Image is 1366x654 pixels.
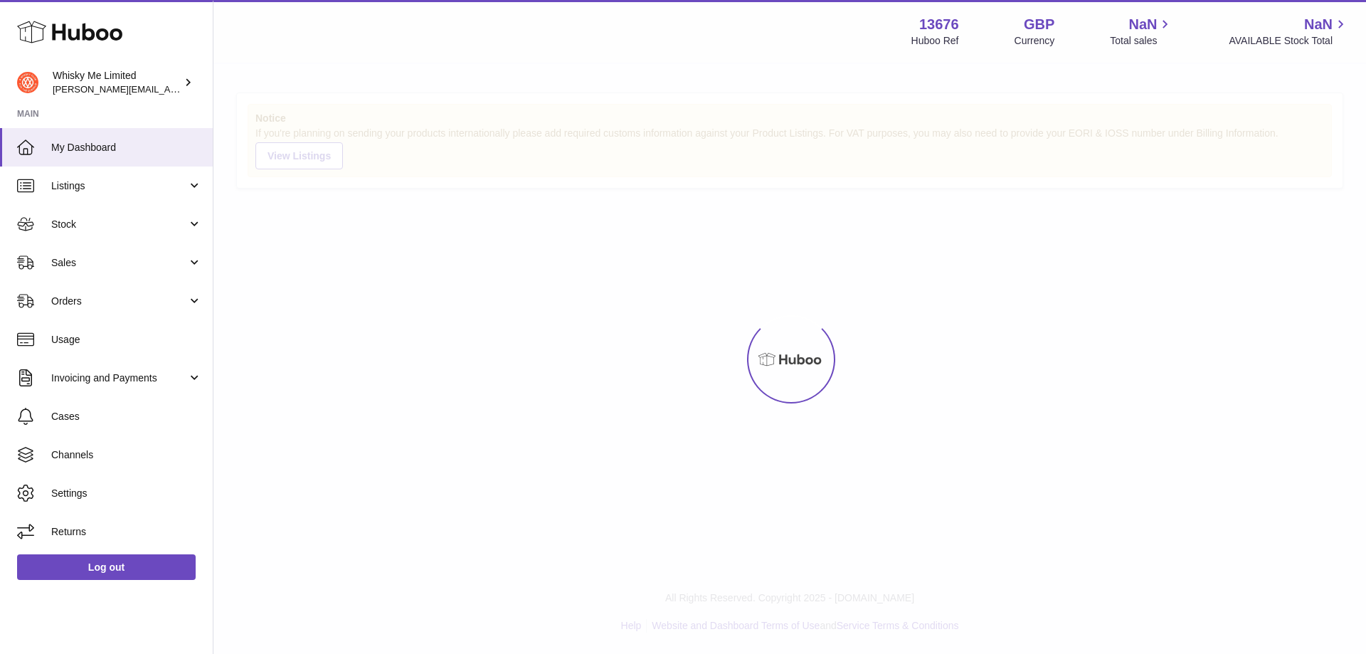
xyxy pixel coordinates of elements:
strong: 13676 [919,15,959,34]
a: Log out [17,554,196,580]
span: Total sales [1110,34,1173,48]
span: Invoicing and Payments [51,371,187,385]
span: NaN [1128,15,1157,34]
span: Settings [51,487,202,500]
span: Stock [51,218,187,231]
span: Cases [51,410,202,423]
a: NaN AVAILABLE Stock Total [1229,15,1349,48]
span: Returns [51,525,202,539]
div: Huboo Ref [911,34,959,48]
span: Sales [51,256,187,270]
span: NaN [1304,15,1333,34]
span: Channels [51,448,202,462]
span: Usage [51,333,202,347]
div: Currency [1015,34,1055,48]
span: AVAILABLE Stock Total [1229,34,1349,48]
div: Whisky Me Limited [53,69,181,96]
span: Listings [51,179,187,193]
strong: GBP [1024,15,1054,34]
span: My Dashboard [51,141,202,154]
span: [PERSON_NAME][EMAIL_ADDRESS][DOMAIN_NAME] [53,83,285,95]
a: NaN Total sales [1110,15,1173,48]
img: frances@whiskyshop.com [17,72,38,93]
span: Orders [51,295,187,308]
